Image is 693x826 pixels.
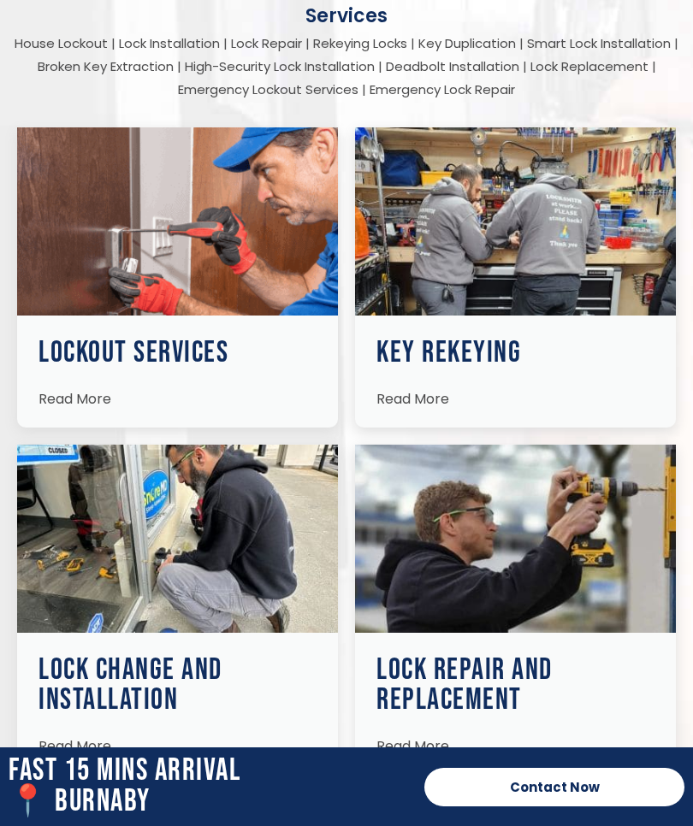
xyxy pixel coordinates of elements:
[376,338,654,368] h3: Key Rekeying
[38,655,317,715] h3: Lock Change and Installation
[17,127,338,316] img: Locksmiths Locations 14
[355,445,676,633] img: Locksmiths Locations 17
[355,127,676,316] img: Locksmiths Locations 15
[376,736,449,756] span: Read More
[9,4,684,27] p: Services
[17,445,338,633] img: Locksmiths Locations 16
[38,736,111,756] span: Read More
[38,389,111,409] span: Read More
[424,768,684,806] a: Contact Now
[38,338,317,368] h3: Lockout Services
[9,756,407,817] h2: Fast 15 Mins Arrival 📍 burnaby
[376,655,654,715] h3: Lock Repair and Replacement
[376,389,449,409] span: Read More
[9,32,684,102] div: House Lockout | Lock Installation | Lock Repair | Rekeying Locks | Key Duplication | Smart Lock I...
[510,781,600,794] span: Contact Now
